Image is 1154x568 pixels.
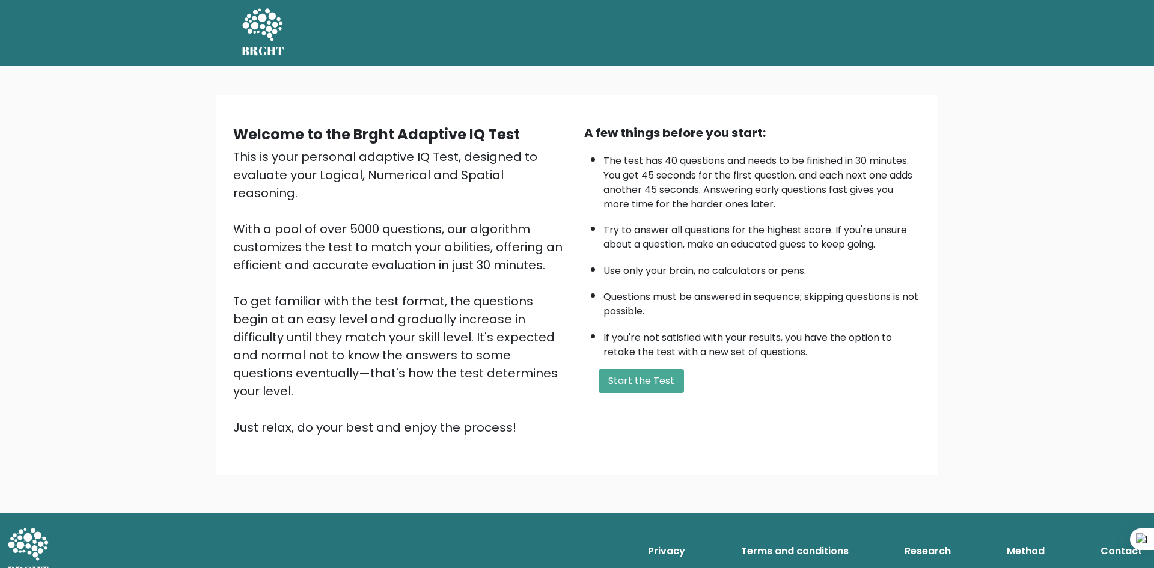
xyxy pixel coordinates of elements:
[603,217,921,252] li: Try to answer all questions for the highest score. If you're unsure about a question, make an edu...
[599,369,684,393] button: Start the Test
[603,325,921,359] li: If you're not satisfied with your results, you have the option to retake the test with a new set ...
[233,148,570,436] div: This is your personal adaptive IQ Test, designed to evaluate your Logical, Numerical and Spatial ...
[242,44,285,58] h5: BRGHT
[603,148,921,212] li: The test has 40 questions and needs to be finished in 30 minutes. You get 45 seconds for the firs...
[603,284,921,319] li: Questions must be answered in sequence; skipping questions is not possible.
[736,539,853,563] a: Terms and conditions
[643,539,690,563] a: Privacy
[233,124,520,144] b: Welcome to the Brght Adaptive IQ Test
[1096,539,1147,563] a: Contact
[242,5,285,61] a: BRGHT
[584,124,921,142] div: A few things before you start:
[900,539,956,563] a: Research
[603,258,921,278] li: Use only your brain, no calculators or pens.
[1002,539,1049,563] a: Method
